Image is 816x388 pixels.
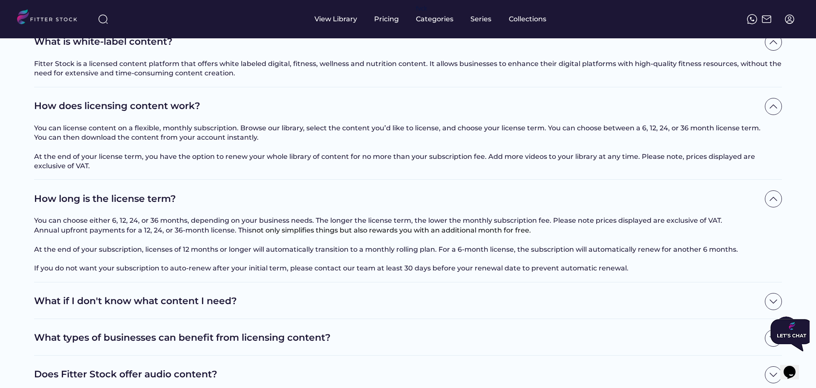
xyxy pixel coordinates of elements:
[98,14,108,24] img: search-normal%203.svg
[34,193,761,206] h2: How long is the license term?
[765,98,782,115] img: Group%201000002322%20%281%29.svg
[34,100,761,113] h2: How does licensing content work?
[252,226,531,234] font: not only simplifies things but also rewards you with an additional month for free.
[765,293,782,310] img: Group%201000002322%20%281%29.svg
[314,14,357,24] div: View Library
[765,366,782,383] img: Group%201000002322%20%281%29.svg
[416,4,427,13] div: fvck
[374,14,399,24] div: Pricing
[17,9,84,27] img: LOGO.svg
[34,59,782,78] div: Fitter Stock is a licensed content platform that offers white labeled digital, fitness, wellness ...
[34,368,761,381] h2: Does Fitter Stock offer audio content?
[780,354,807,379] iframe: chat widget
[784,14,795,24] img: profile-circle.svg
[470,14,492,24] div: Series
[3,3,46,36] img: Chat attention grabber
[34,216,782,273] div: You can choose either 6, 12, 24, or 36 months, depending on your business needs. The longer the l...
[767,316,810,355] iframe: chat widget
[747,14,757,24] img: meteor-icons_whatsapp%20%281%29.svg
[34,331,761,345] h2: What types of businesses can benefit from licensing content?
[34,124,782,171] div: You can license content on a flexible, monthly subscription. Browse our library, select the conte...
[416,14,453,24] div: Categories
[509,14,546,24] div: Collections
[34,295,761,308] h2: What if I don't know what content I need?
[765,190,782,207] img: Group%201000002322%20%281%29.svg
[765,330,782,347] img: Group%201000002322%20%281%29.svg
[765,34,782,51] img: Group%201000002322%20%281%29.svg
[761,14,772,24] img: Frame%2051.svg
[34,35,761,49] h2: What is white-label content?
